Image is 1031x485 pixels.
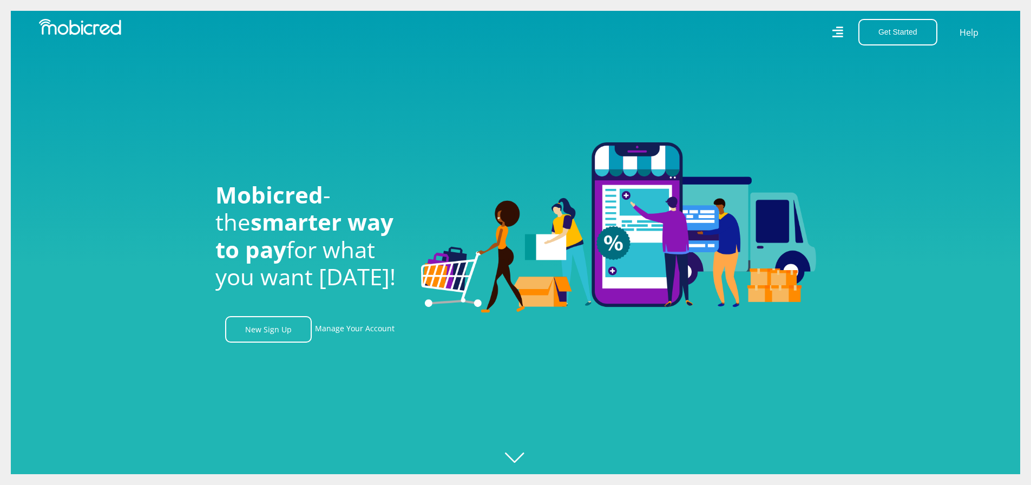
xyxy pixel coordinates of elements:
span: smarter way to pay [215,206,393,264]
a: New Sign Up [225,316,312,343]
button: Get Started [858,19,937,45]
span: Mobicred [215,179,323,210]
img: Welcome to Mobicred [421,142,816,313]
a: Manage Your Account [315,316,395,343]
img: Mobicred [39,19,121,35]
h1: - the for what you want [DATE]! [215,181,405,291]
a: Help [959,25,979,40]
